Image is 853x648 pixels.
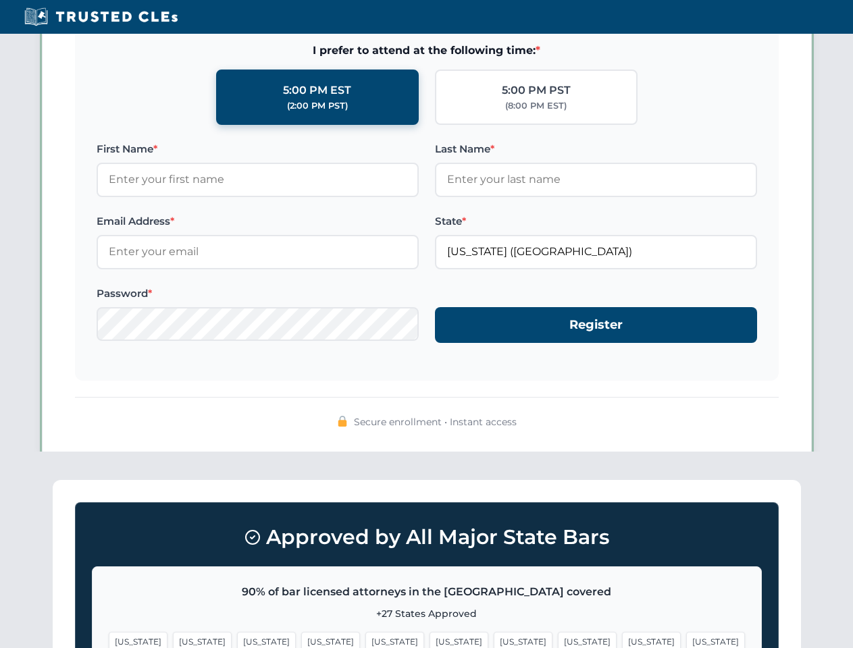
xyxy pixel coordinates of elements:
[435,307,757,343] button: Register
[97,286,419,302] label: Password
[337,416,348,427] img: 🔒
[435,213,757,230] label: State
[92,519,762,556] h3: Approved by All Major State Bars
[435,141,757,157] label: Last Name
[20,7,182,27] img: Trusted CLEs
[435,163,757,196] input: Enter your last name
[287,99,348,113] div: (2:00 PM PST)
[502,82,571,99] div: 5:00 PM PST
[97,42,757,59] span: I prefer to attend at the following time:
[97,163,419,196] input: Enter your first name
[435,235,757,269] input: Florida (FL)
[109,583,745,601] p: 90% of bar licensed attorneys in the [GEOGRAPHIC_DATA] covered
[97,235,419,269] input: Enter your email
[109,606,745,621] p: +27 States Approved
[505,99,567,113] div: (8:00 PM EST)
[283,82,351,99] div: 5:00 PM EST
[97,141,419,157] label: First Name
[354,414,517,429] span: Secure enrollment • Instant access
[97,213,419,230] label: Email Address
